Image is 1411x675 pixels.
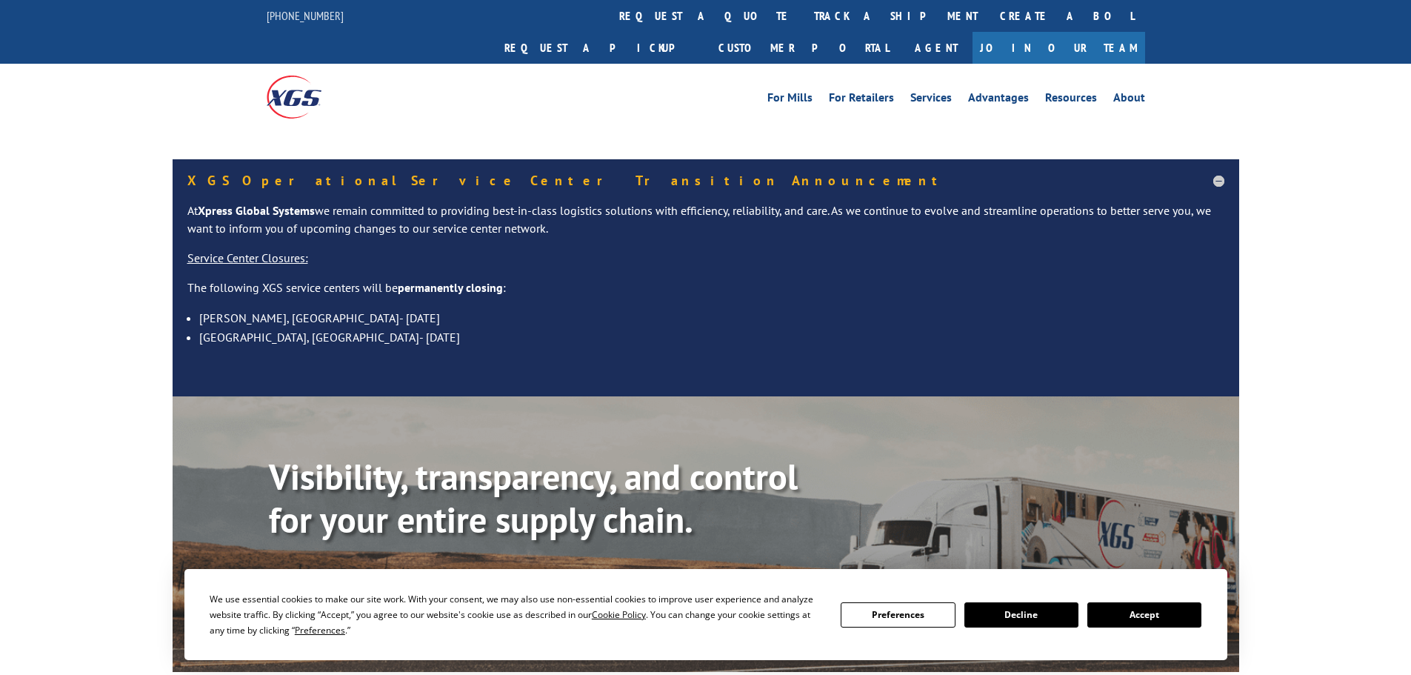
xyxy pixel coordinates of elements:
[184,569,1227,660] div: Cookie Consent Prompt
[187,250,308,265] u: Service Center Closures:
[1087,602,1201,628] button: Accept
[187,174,1224,187] h5: XGS Operational Service Center Transition Announcement
[841,602,955,628] button: Preferences
[592,608,646,621] span: Cookie Policy
[1113,92,1145,108] a: About
[267,8,344,23] a: [PHONE_NUMBER]
[210,591,823,638] div: We use essential cookies to make our site work. With your consent, we may also use non-essential ...
[1045,92,1097,108] a: Resources
[900,32,973,64] a: Agent
[767,92,813,108] a: For Mills
[968,92,1029,108] a: Advantages
[187,202,1224,250] p: At we remain committed to providing best-in-class logistics solutions with efficiency, reliabilit...
[269,453,798,542] b: Visibility, transparency, and control for your entire supply chain.
[829,92,894,108] a: For Retailers
[199,327,1224,347] li: [GEOGRAPHIC_DATA], [GEOGRAPHIC_DATA]- [DATE]
[199,308,1224,327] li: [PERSON_NAME], [GEOGRAPHIC_DATA]- [DATE]
[398,280,503,295] strong: permanently closing
[198,203,315,218] strong: Xpress Global Systems
[964,602,1078,628] button: Decline
[973,32,1145,64] a: Join Our Team
[187,279,1224,309] p: The following XGS service centers will be :
[493,32,707,64] a: Request a pickup
[707,32,900,64] a: Customer Portal
[295,624,345,636] span: Preferences
[910,92,952,108] a: Services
